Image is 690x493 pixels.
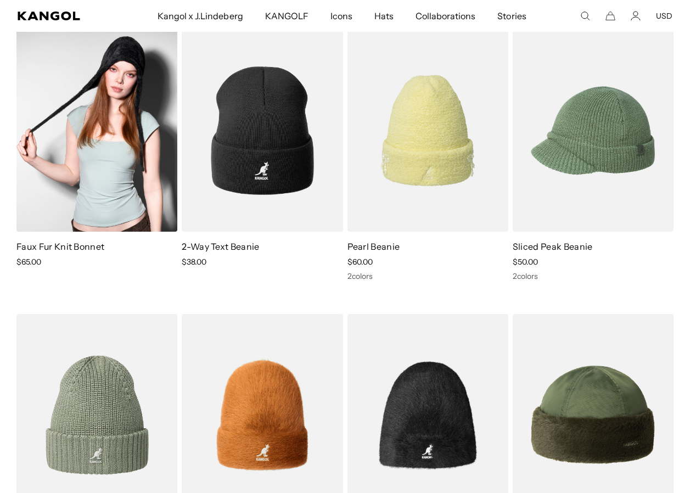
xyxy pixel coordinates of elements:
[605,11,615,21] button: Cart
[347,271,508,281] div: 2 colors
[182,241,259,252] a: 2-Way Text Beanie
[347,30,508,232] img: Pearl Beanie
[16,30,177,232] img: Faux Fur Knit Bonnet
[513,241,593,252] a: Sliced Peak Beanie
[513,30,674,232] img: Sliced Peak Beanie
[347,257,373,267] span: $60.00
[182,257,206,267] span: $38.00
[513,271,674,281] div: 2 colors
[347,241,400,252] a: Pearl Beanie
[580,11,590,21] summary: Search here
[513,257,538,267] span: $50.00
[631,11,641,21] a: Account
[16,257,41,267] span: $65.00
[656,11,672,21] button: USD
[182,30,343,232] img: 2-Way Text Beanie
[18,12,104,20] a: Kangol
[16,241,104,252] a: Faux Fur Knit Bonnet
